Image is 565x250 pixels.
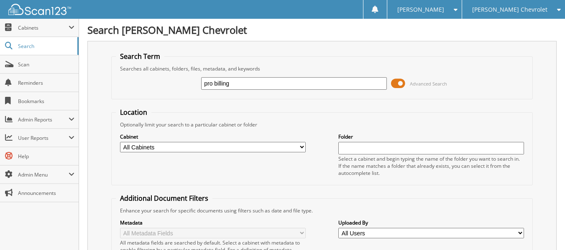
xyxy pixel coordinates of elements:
div: Select a cabinet and begin typing the name of the folder you want to search in. If the name match... [338,155,524,177]
iframe: Chat Widget [523,210,565,250]
label: Cabinet [120,133,306,140]
span: Admin Menu [18,171,69,178]
span: Announcements [18,189,74,197]
img: scan123-logo-white.svg [8,4,71,15]
span: Cabinets [18,24,69,31]
span: Bookmarks [18,98,74,105]
span: User Reports [18,134,69,141]
span: Help [18,153,74,160]
span: Search [18,43,73,50]
div: Searches all cabinets, folders, files, metadata, and keywords [116,65,528,72]
div: Enhance your search for specific documents using filters such as date and file type. [116,207,528,214]
span: [PERSON_NAME] [397,7,444,12]
span: Advanced Search [410,81,447,87]
legend: Location [116,108,151,117]
legend: Additional Document Filters [116,194,212,203]
span: Reminders [18,79,74,86]
legend: Search Term [116,52,164,61]
label: Folder [338,133,524,140]
span: Admin Reports [18,116,69,123]
h1: Search [PERSON_NAME] Chevrolet [87,23,557,37]
span: Scan [18,61,74,68]
label: Uploaded By [338,219,524,226]
span: [PERSON_NAME] Chevrolet [472,7,547,12]
div: Optionally limit your search to a particular cabinet or folder [116,121,528,128]
label: Metadata [120,219,306,226]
